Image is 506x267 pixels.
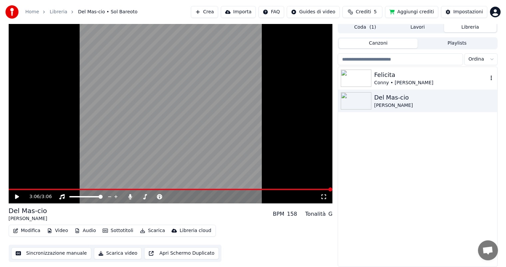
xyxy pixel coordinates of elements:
span: 3:06 [29,193,40,200]
div: Aprire la chat [478,240,498,260]
span: 3:06 [41,193,52,200]
button: Modifica [10,226,43,235]
div: Conny • [PERSON_NAME] [374,80,488,86]
div: Del Mas-cio [9,206,47,215]
button: Video [44,226,71,235]
nav: breadcrumb [25,9,138,15]
div: [PERSON_NAME] [9,215,47,222]
div: 158 [287,210,297,218]
div: G [328,210,332,218]
button: Impostazioni [441,6,487,18]
button: FAQ [258,6,284,18]
a: Libreria [50,9,67,15]
button: Playlists [418,39,497,48]
button: Lavori [391,23,444,32]
div: Libreria cloud [180,227,211,234]
span: ( 1 ) [369,24,376,31]
button: Crea [191,6,218,18]
button: Aggiungi crediti [385,6,438,18]
button: Libreria [444,23,497,32]
button: Apri Schermo Duplicato [144,247,219,259]
div: Felicita [374,70,488,80]
button: Sottotitoli [100,226,136,235]
a: Home [25,9,39,15]
button: Coda [339,23,391,32]
button: Sincronizzazione manuale [11,247,91,259]
button: Guides di video [287,6,339,18]
button: Canzoni [339,39,418,48]
span: Ordina [469,56,484,63]
span: Del Mas-cio • Sol Bareoto [78,9,138,15]
button: Importa [221,6,256,18]
img: youka [5,5,19,19]
span: 5 [374,9,377,15]
div: / [29,193,45,200]
button: Scarica [137,226,168,235]
span: Crediti [356,9,371,15]
div: [PERSON_NAME] [374,102,494,109]
button: Scarica video [94,247,142,259]
div: Impostazioni [453,9,483,15]
div: Del Mas-cio [374,93,494,102]
div: Tonalità [305,210,326,218]
button: Audio [72,226,99,235]
button: Crediti5 [342,6,382,18]
div: BPM [273,210,284,218]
